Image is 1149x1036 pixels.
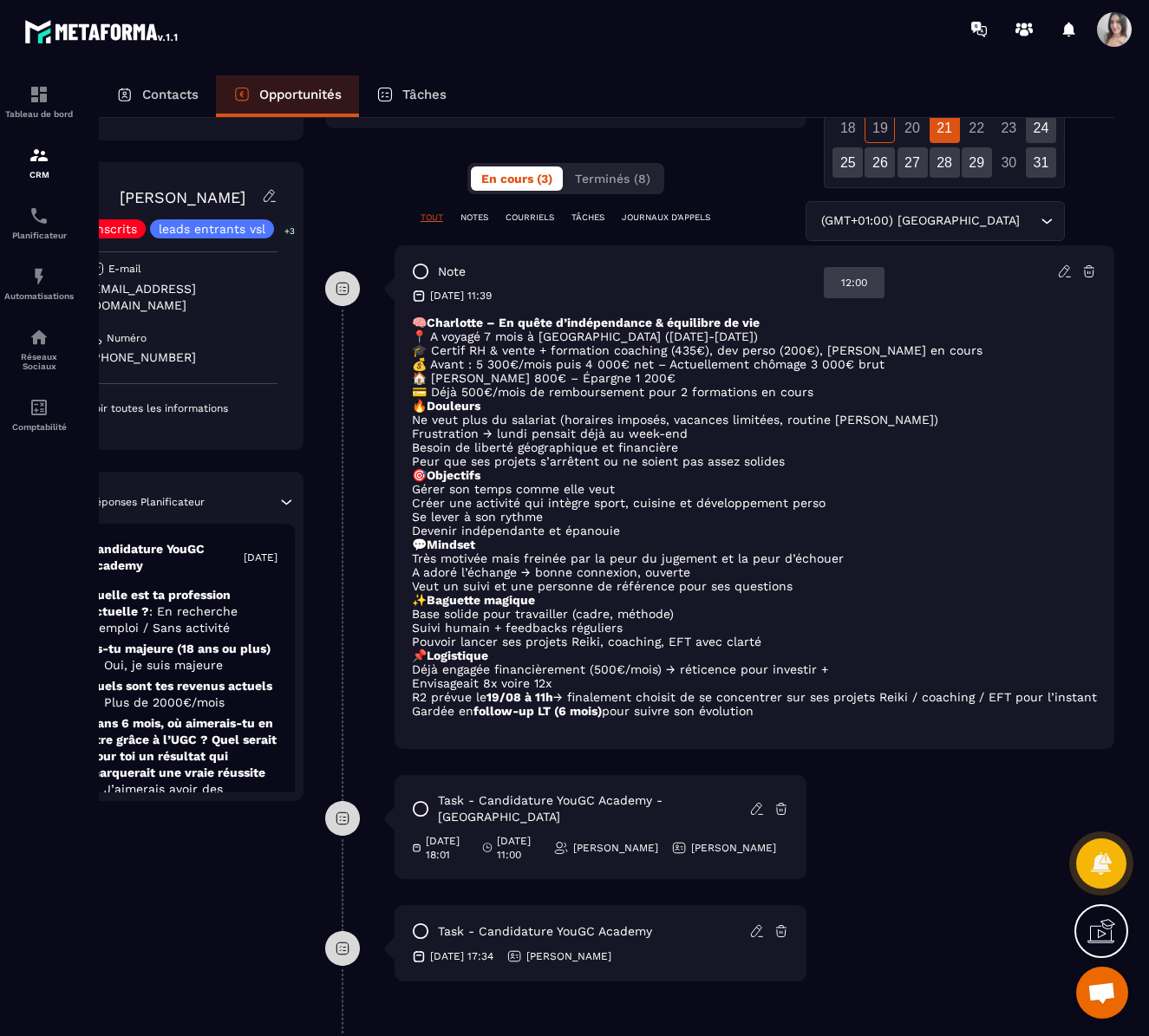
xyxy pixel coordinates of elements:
[1023,212,1036,231] input: Search for option
[832,147,863,178] div: 25
[426,834,469,862] p: [DATE] 18:01
[573,841,658,855] p: [PERSON_NAME]
[88,281,277,314] p: [EMAIL_ADDRESS][DOMAIN_NAME]
[421,212,443,224] p: TOUT
[88,541,244,574] p: Candidature YouGC Academy
[622,212,710,224] p: JOURNAUX D'APPELS
[865,147,895,178] div: 26
[359,75,464,117] a: Tâches
[4,71,74,132] a: formationformationTableau de bord
[4,352,74,371] p: Réseaux Sociaux
[575,172,650,186] span: Terminés (8)
[88,349,277,366] p: [PHONE_NUMBER]
[412,468,1097,482] p: 🎯
[4,109,74,119] p: Tableau de bord
[691,841,776,855] p: [PERSON_NAME]
[412,621,1097,635] li: Suivi humain + feedbacks réguliers
[427,593,535,607] strong: Baguette magique
[29,397,49,418] img: accountant
[427,538,475,551] strong: Mindset
[1076,967,1128,1019] a: Ouvrir le chat
[412,440,1097,454] li: Besoin de liberté géographique et financière
[506,212,554,224] p: COURRIELS
[865,113,895,143] div: 19
[4,291,74,301] p: Automatisations
[4,192,74,253] a: schedulerschedulerPlanificateur
[73,223,137,235] p: vsl inscrits
[88,678,277,711] p: Quels sont tes revenus actuels ?
[29,84,49,105] img: formation
[412,690,1097,704] li: R2 prévue le → finalement choisit de se concentrer sur ses projets Reiki / coaching / EFT pour l’...
[4,314,74,384] a: social-networksocial-networkRéseaux Sociaux
[88,782,256,862] span: : J’aimerais avoir des collaborations avec des marques qui me tiennent à cœur et commencer à être...
[412,635,1097,648] li: Pouvoir lancer ses projets Reiki, coaching, EFT avec clarté
[412,648,1097,662] p: 📌
[4,231,74,240] p: Planificateur
[898,147,928,178] div: 27
[96,658,223,672] span: : Oui, je suis majeure
[412,551,1097,565] li: Très motivée mais freinée par la peur du jugement et la peur d’échouer
[427,316,760,329] strong: Charlotte – En quête d’indépendance & équilibre de vie
[412,329,1097,343] p: 📍 A voyagé 7 mois à [GEOGRAPHIC_DATA] ([DATE]-[DATE])
[930,113,960,143] div: 21
[427,468,480,482] strong: Objectifs
[438,923,652,940] p: task - Candidature YouGC Academy
[29,266,49,287] img: automations
[412,593,1097,607] p: ✨
[497,834,540,862] p: [DATE] 11:00
[4,170,74,179] p: CRM
[1026,147,1056,178] div: 31
[29,205,49,226] img: scheduler
[565,166,661,191] button: Terminés (8)
[29,145,49,166] img: formation
[402,87,447,102] p: Tâches
[412,454,1097,468] li: Peur que ses projets s’arrêtent ou ne soient pas assez solides
[412,427,1097,440] li: Frustration → lundi pensait déjà au week-end
[412,482,1097,496] li: Gérer son temps comme elle veut
[278,222,301,240] p: +3
[412,676,1097,690] li: Envisageait 8x voire 12x
[817,212,1023,231] span: (GMT+01:00) [GEOGRAPHIC_DATA]
[806,201,1065,241] div: Search for option
[108,262,141,276] p: E-mail
[24,16,180,47] img: logo
[962,147,992,178] div: 29
[526,949,611,963] p: [PERSON_NAME]
[412,357,1097,371] p: 💰 Avant : 5 300€/mois puis 4 000€ net – Actuellement chômage 3 000€ brut
[107,331,147,345] p: Numéro
[259,87,342,102] p: Opportunités
[412,385,1097,399] p: 💳 Déjà 500€/mois de remboursement pour 2 formations en cours
[1026,113,1056,143] div: 24
[29,327,49,348] img: social-network
[412,413,1097,427] li: Ne veut plus du salariat (horaires imposés, vacances limitées, routine [PERSON_NAME])
[427,648,488,662] strong: Logistique
[438,792,750,825] p: task - Candidature YouGC Academy - [GEOGRAPHIC_DATA]
[96,695,225,709] span: : Plus de 2000€/mois
[571,212,604,224] p: TÂCHES
[216,75,359,117] a: Opportunités
[994,113,1024,143] div: 23
[412,371,1097,385] p: 🏠 [PERSON_NAME] 800€ – Épargne 1 200€
[412,704,1097,718] li: Gardée en pour suivre son évolution
[930,147,960,178] div: 28
[99,75,216,117] a: Contacts
[4,422,74,432] p: Comptabilité
[994,147,1024,178] div: 30
[438,264,466,280] p: note
[412,538,1097,551] p: 💬
[88,495,205,509] p: Réponses Planificateur
[120,188,245,206] a: [PERSON_NAME]
[962,113,992,143] div: 22
[430,289,492,303] p: [DATE] 11:39
[4,132,74,192] a: formationformationCRM
[486,690,553,704] strong: 19/08 à 11h
[88,641,277,674] p: Es-tu majeure (18 ans ou plus) ?
[88,604,238,635] span: : En recherche d’emploi / Sans activité
[4,384,74,445] a: accountantaccountantComptabilité
[412,607,1097,621] li: Base solide pour travailler (cadre, méthode)
[473,704,602,718] strong: follow-up LT (6 mois)
[427,399,480,413] strong: Douleurs
[481,172,552,186] span: En cours (3)
[142,87,199,102] p: Contacts
[412,524,1097,538] li: Devenir indépendante et épanouie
